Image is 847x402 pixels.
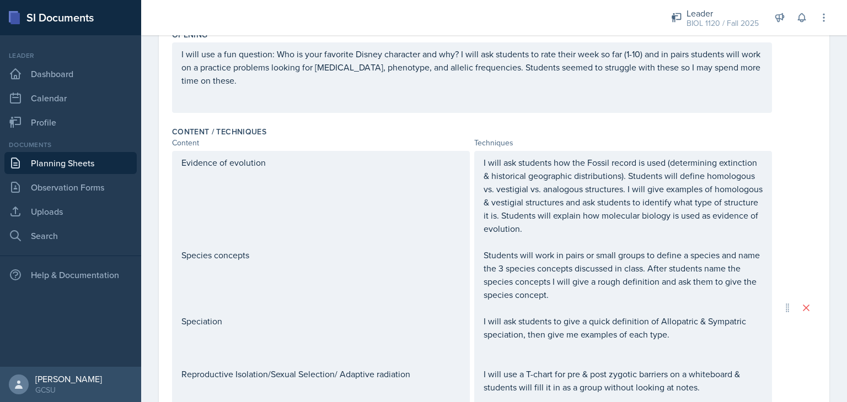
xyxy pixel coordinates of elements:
[4,225,137,247] a: Search
[4,152,137,174] a: Planning Sheets
[4,51,137,61] div: Leader
[687,18,759,29] div: BIOL 1120 / Fall 2025
[4,111,137,133] a: Profile
[4,264,137,286] div: Help & Documentation
[181,314,460,328] p: Speciation
[484,314,763,341] p: I will ask students to give a quick definition of Allopatric & Sympatric speciation, then give me...
[172,126,266,137] label: Content / Techniques
[35,384,102,395] div: GCSU
[181,47,763,87] p: I will use a fun question: Who is your favorite Disney character and why? I will ask students to ...
[181,248,460,262] p: Species concepts
[4,200,137,222] a: Uploads
[172,137,470,149] div: Content
[181,156,460,169] p: Evidence of evolution
[474,137,772,149] div: Techniques
[4,176,137,198] a: Observation Forms
[484,156,763,235] p: I will ask students how the Fossil record is used (determining extinction & historical geographic...
[4,63,137,85] a: Dashboard
[4,87,137,109] a: Calendar
[4,140,137,150] div: Documents
[35,373,102,384] div: [PERSON_NAME]
[484,248,763,301] p: Students will work in pairs or small groups to define a species and name the 3 species concepts d...
[181,367,460,381] p: Reproductive Isolation/Sexual Selection/ Adaptive radiation
[484,367,763,394] p: I will use a T-chart for pre & post zygotic barriers on a whiteboard & students will fill it in a...
[687,7,759,20] div: Leader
